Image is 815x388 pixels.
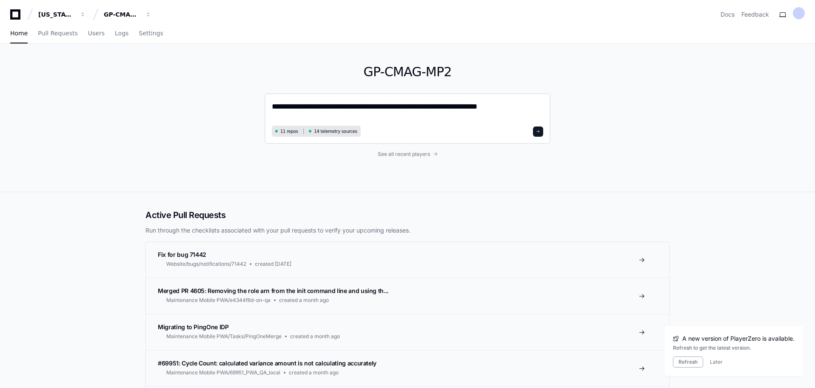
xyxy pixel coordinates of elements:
span: A new version of PlayerZero is available. [682,334,795,343]
a: See all recent players [265,151,550,158]
a: Users [88,24,105,43]
span: created a month ago [289,369,339,376]
a: Docs [721,10,735,19]
span: Maintenance Mobile PWA/e4344f6d-on-qa [166,297,271,304]
span: See all recent players [378,151,430,158]
button: [US_STATE] Pacific [35,7,89,22]
button: Later [710,359,723,365]
span: 14 telemetry sources [314,128,357,135]
a: #69951: Cycle Count: calculated variance amount is not calculating accuratelyMaintenance Mobile P... [146,350,669,386]
span: created a month ago [290,333,340,340]
span: Pull Requests [38,31,77,36]
span: created a month ago [279,297,329,304]
span: Migrating to PingOne IDP [158,323,229,331]
a: Fix for bug 71442Website/bugs/notifications/71442created [DATE] [146,242,669,278]
span: Users [88,31,105,36]
span: Website/bugs/notifications/71442 [166,261,246,267]
span: #69951: Cycle Count: calculated variance amount is not calculating accurately [158,359,376,367]
span: Maintenance Mobile PWA/69951_PWA_QA_local [166,369,280,376]
h2: Active Pull Requests [145,209,670,221]
button: GP-CMAG-MP2 [100,7,155,22]
div: GP-CMAG-MP2 [104,10,140,19]
span: Logs [115,31,128,36]
h1: GP-CMAG-MP2 [265,64,550,80]
div: Refresh to get the latest version. [673,345,795,351]
p: Run through the checklists associated with your pull requests to verify your upcoming releases. [145,226,670,235]
span: Home [10,31,28,36]
div: [US_STATE] Pacific [38,10,75,19]
a: Settings [139,24,163,43]
button: Refresh [673,356,703,368]
span: Fix for bug 71442 [158,251,206,258]
a: Merged PR 4605: Removing the role arn from the init command line and using th...Maintenance Mobil... [146,278,669,314]
span: Merged PR 4605: Removing the role arn from the init command line and using th... [158,287,388,294]
a: Migrating to PingOne IDPMaintenance Mobile PWA/Tasks/PingOneMergecreated a month ago [146,314,669,350]
a: Logs [115,24,128,43]
span: 11 repos [280,128,298,135]
span: created [DATE] [255,261,291,267]
button: Feedback [741,10,769,19]
a: Pull Requests [38,24,77,43]
a: Home [10,24,28,43]
span: Settings [139,31,163,36]
span: Maintenance Mobile PWA/Tasks/PingOneMerge [166,333,282,340]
